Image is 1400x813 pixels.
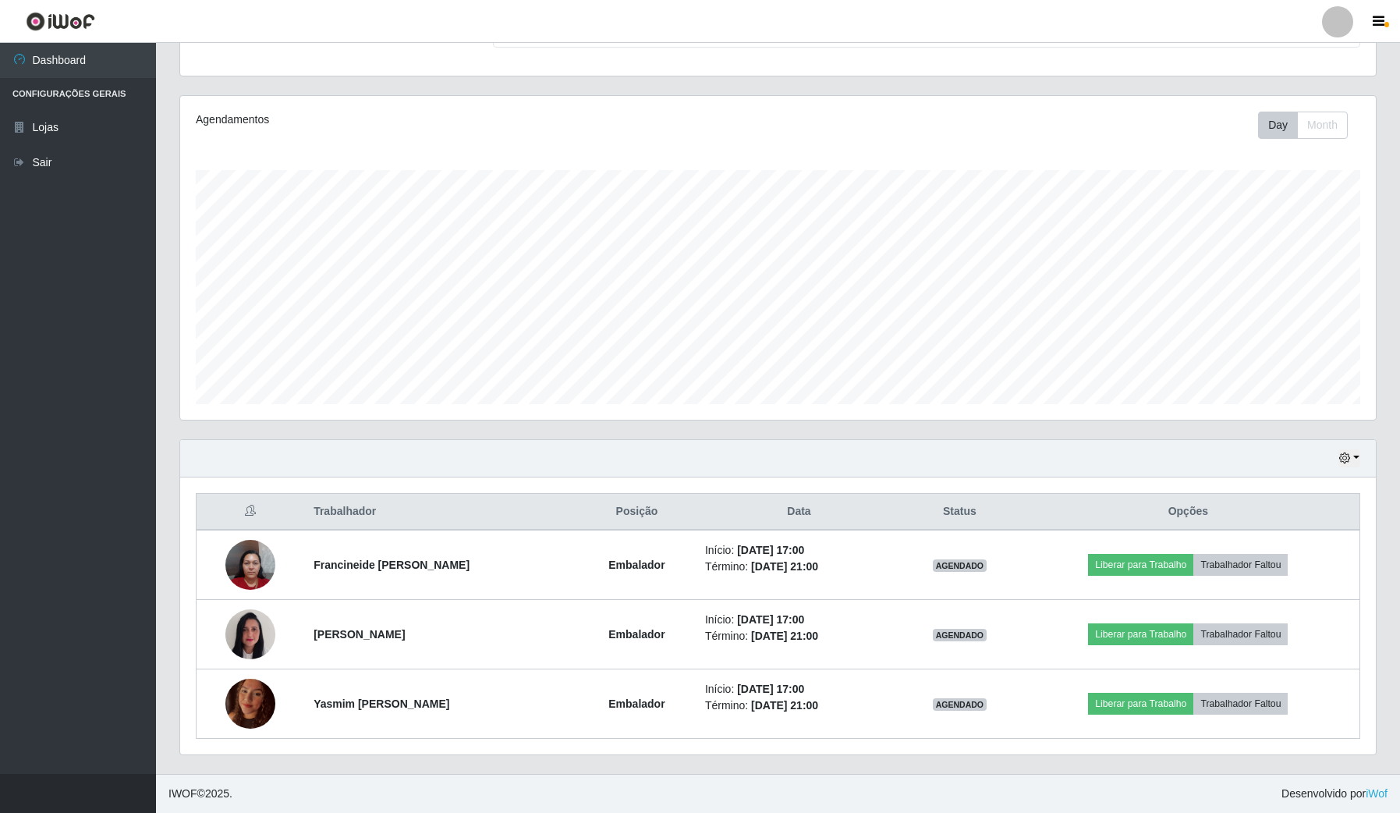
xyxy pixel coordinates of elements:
button: Liberar para Trabalho [1088,554,1193,576]
li: Início: [705,542,893,559]
strong: Embalador [608,698,665,710]
button: Day [1258,112,1298,139]
strong: Francineide [PERSON_NAME] [314,559,470,571]
th: Data [696,494,902,531]
div: First group [1258,112,1348,139]
strong: [PERSON_NAME] [314,628,405,641]
th: Status [902,494,1017,531]
img: 1751159400475.jpeg [225,670,275,737]
a: iWof [1366,787,1388,800]
button: Liberar para Trabalho [1088,623,1193,645]
li: Término: [705,628,893,644]
button: Trabalhador Faltou [1193,623,1288,645]
div: Toolbar with button groups [1258,112,1360,139]
strong: Embalador [608,628,665,641]
img: 1738600380232.jpeg [225,602,275,668]
button: Liberar para Trabalho [1088,693,1193,715]
li: Início: [705,681,893,698]
button: Trabalhador Faltou [1193,693,1288,715]
time: [DATE] 17:00 [737,683,804,695]
div: Agendamentos [196,112,668,128]
span: AGENDADO [933,698,987,711]
span: Desenvolvido por [1281,786,1388,802]
time: [DATE] 21:00 [751,560,818,573]
button: Trabalhador Faltou [1193,554,1288,576]
span: AGENDADO [933,559,987,572]
strong: Embalador [608,559,665,571]
li: Início: [705,612,893,628]
img: 1735852864597.jpeg [225,531,275,598]
time: [DATE] 17:00 [737,544,804,556]
span: © 2025 . [168,786,232,802]
th: Trabalhador [304,494,578,531]
th: Posição [578,494,696,531]
button: Month [1297,112,1348,139]
time: [DATE] 21:00 [751,630,818,642]
img: CoreUI Logo [26,12,95,31]
span: AGENDADO [933,629,987,641]
strong: Yasmim [PERSON_NAME] [314,698,449,710]
th: Opções [1017,494,1360,531]
span: IWOF [168,787,197,800]
time: [DATE] 17:00 [737,613,804,626]
li: Término: [705,559,893,575]
li: Término: [705,698,893,714]
time: [DATE] 21:00 [751,699,818,712]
